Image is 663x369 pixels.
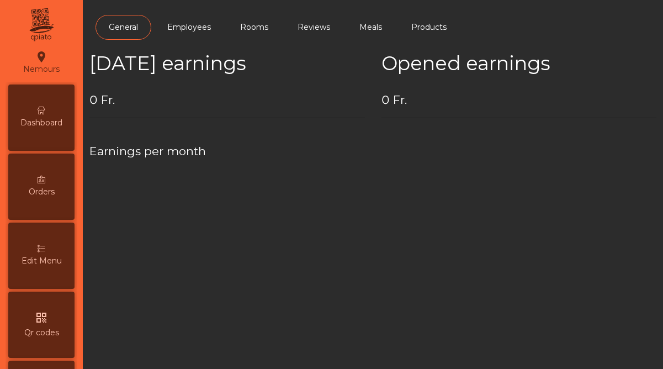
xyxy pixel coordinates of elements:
[381,92,657,108] h4: 0 Fr.
[381,52,657,75] h2: Opened earnings
[227,15,282,40] a: Rooms
[154,15,224,40] a: Employees
[23,49,60,76] div: Nemours
[398,15,460,40] a: Products
[35,50,48,64] i: location_on
[22,255,62,267] span: Edit Menu
[89,143,656,160] h4: Earnings per month
[284,15,343,40] a: Reviews
[29,186,55,198] span: Orders
[89,92,365,108] h4: 0 Fr.
[35,311,48,324] i: qr_code
[89,52,365,75] h2: [DATE] earnings
[24,327,59,339] span: Qr codes
[346,15,395,40] a: Meals
[20,117,62,129] span: Dashboard
[28,6,55,44] img: qpiato
[96,15,151,40] a: General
